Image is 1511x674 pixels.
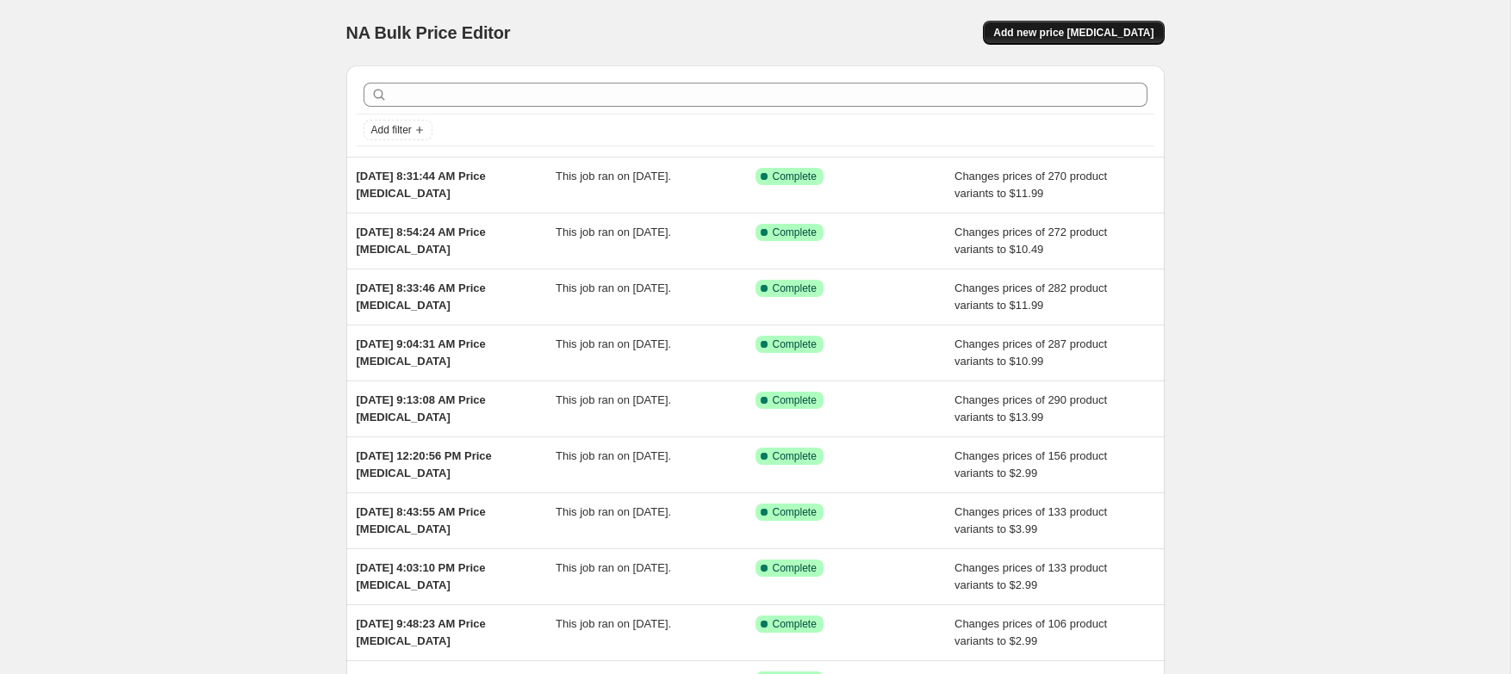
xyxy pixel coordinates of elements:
[357,617,486,647] span: [DATE] 9:48:23 AM Price [MEDICAL_DATA]
[773,449,817,463] span: Complete
[556,505,671,518] span: This job ran on [DATE].
[993,26,1153,40] span: Add new price [MEDICAL_DATA]
[364,120,432,140] button: Add filter
[954,337,1107,368] span: Changes prices of 287 product variants to $10.99
[357,226,486,256] span: [DATE] 8:54:24 AM Price [MEDICAL_DATA]
[357,505,486,535] span: [DATE] 8:43:55 AM Price [MEDICAL_DATA]
[346,23,511,42] span: NA Bulk Price Editor
[954,505,1107,535] span: Changes prices of 133 product variants to $3.99
[954,393,1107,424] span: Changes prices of 290 product variants to $13.99
[357,393,486,424] span: [DATE] 9:13:08 AM Price [MEDICAL_DATA]
[556,617,671,630] span: This job ran on [DATE].
[556,393,671,406] span: This job ran on [DATE].
[371,123,412,137] span: Add filter
[954,617,1107,647] span: Changes prices of 106 product variants to $2.99
[357,281,486,312] span: [DATE] 8:33:46 AM Price [MEDICAL_DATA]
[357,449,492,479] span: [DATE] 12:20:56 PM Price [MEDICAL_DATA]
[556,170,671,182] span: This job ran on [DATE].
[954,561,1107,591] span: Changes prices of 133 product variants to $2.99
[954,226,1107,256] span: Changes prices of 272 product variants to $10.49
[773,617,817,631] span: Complete
[773,505,817,519] span: Complete
[773,281,817,295] span: Complete
[556,561,671,574] span: This job ran on [DATE].
[954,170,1107,200] span: Changes prices of 270 product variants to $11.99
[556,337,671,350] span: This job ran on [DATE].
[773,337,817,351] span: Complete
[954,281,1107,312] span: Changes prices of 282 product variants to $11.99
[954,449,1107,479] span: Changes prices of 156 product variants to $2.99
[556,226,671,238] span: This job ran on [DATE].
[773,170,817,183] span: Complete
[556,449,671,462] span: This job ran on [DATE].
[773,561,817,575] span: Complete
[357,337,486,368] span: [DATE] 9:04:31 AM Price [MEDICAL_DATA]
[357,561,486,591] span: [DATE] 4:03:10 PM Price [MEDICAL_DATA]
[773,393,817,407] span: Complete
[983,21,1164,45] button: Add new price [MEDICAL_DATA]
[556,281,671,294] span: This job ran on [DATE].
[773,226,817,239] span: Complete
[357,170,486,200] span: [DATE] 8:31:44 AM Price [MEDICAL_DATA]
